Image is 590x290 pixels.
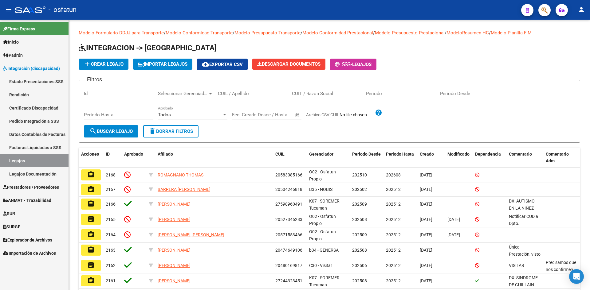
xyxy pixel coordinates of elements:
span: Todos [158,112,171,118]
span: Padrón [3,52,23,59]
datatable-header-cell: Aprobado [122,148,146,168]
span: BARRERA [PERSON_NAME] [158,187,210,192]
span: B35 - NOBIS [309,187,332,192]
span: Borrar Filtros [149,129,193,134]
span: 20571553466 [275,232,302,237]
span: Gerenciador [309,152,333,157]
span: Crear Legajo [84,61,124,67]
span: Notificar CUD a Dpto. Beneficiarios para carga en DITEC y notificacion a SSS. Verificar adjunto d... [509,214,542,282]
span: Seleccionar Gerenciador [158,91,208,96]
mat-icon: assignment [87,200,95,207]
span: 2161 [106,278,116,283]
button: Crear Legajo [79,59,128,70]
span: 202512 [386,278,401,283]
a: Modelo Presupuesto Transporte [234,30,301,36]
span: [DATE] [420,187,432,192]
a: ModeloResumen HC [446,30,489,36]
span: 202512 [386,232,401,237]
mat-icon: cloud_download [202,60,209,68]
datatable-header-cell: Periodo Hasta [383,148,417,168]
a: Modelo Conformidad Transporte [166,30,233,36]
button: Buscar Legajo [84,125,138,137]
span: Buscar Legajo [89,129,133,134]
span: - osfatun [49,3,77,17]
span: 2168 [106,172,116,177]
a: Modelo Presupuesto Prestacional [375,30,445,36]
mat-icon: assignment [87,171,95,178]
span: SURGE [3,223,20,230]
span: 202508 [352,217,367,222]
span: Periodo Desde [352,152,381,157]
datatable-header-cell: CUIL [273,148,307,168]
span: 202608 [386,172,401,177]
span: 20527346283 [275,217,302,222]
span: 2163 [106,248,116,253]
span: 202512 [386,202,401,207]
span: IMPORTAR LEGAJOS [138,61,187,67]
span: DX: AUTISMO EN LA NIÑEZ [509,199,535,211]
span: 20504246818 [275,187,302,192]
mat-icon: person [578,6,585,13]
mat-icon: assignment [87,186,95,193]
input: Fecha fin [262,112,292,118]
span: - [335,62,352,67]
span: 2166 [106,202,116,207]
mat-icon: help [375,109,382,116]
button: IMPORTAR LEGAJOS [133,59,192,70]
span: 202502 [352,187,367,192]
datatable-header-cell: Dependencia [473,148,506,168]
span: Afiliado [158,152,173,157]
span: Archivo CSV CUIL [306,112,340,117]
span: [PERSON_NAME] [158,202,191,207]
span: Comentario [509,152,532,157]
span: VISITAR [509,263,524,268]
span: 202512 [386,187,401,192]
span: K07 - SOREMER Tucuman [309,275,340,287]
button: Open calendar [294,112,301,119]
span: Exportar CSV [202,62,243,67]
mat-icon: assignment [87,215,95,223]
datatable-header-cell: Modificado [445,148,473,168]
span: Única Prestación, visto con Yani [509,245,542,270]
span: 20480169817 [275,263,302,268]
h3: Filtros [84,75,105,84]
span: [DATE] [420,248,432,253]
span: [DATE] [420,172,432,177]
span: K07 - SOREMER Tucuman [309,199,340,211]
span: O02 - Osfatun Propio [309,214,336,226]
datatable-header-cell: Comentario [506,148,543,168]
span: 202512 [386,248,401,253]
span: [DATE] [420,263,432,268]
span: ANMAT - Trazabilidad [3,197,51,204]
span: 2167 [106,187,116,192]
span: Creado [420,152,434,157]
span: Modificado [447,152,470,157]
span: Dependencia [475,152,501,157]
datatable-header-cell: ID [103,148,122,168]
span: 20583085166 [275,172,302,177]
span: [DATE] [420,232,432,237]
span: Periodo Hasta [386,152,414,157]
span: Comentario Adm. [546,152,569,164]
span: Inicio [3,39,19,45]
mat-icon: search [89,127,97,135]
span: [PERSON_NAME] [158,217,191,222]
span: 202508 [352,278,367,283]
span: 2164 [106,232,116,237]
input: Fecha inicio [232,112,257,118]
mat-icon: menu [5,6,12,13]
mat-icon: add [84,60,91,68]
span: Legajos [352,62,372,67]
span: [PERSON_NAME] [158,278,191,283]
datatable-header-cell: Creado [417,148,445,168]
span: 2165 [106,217,116,222]
mat-icon: delete [149,127,156,135]
span: [PERSON_NAME] [158,248,191,253]
span: 202509 [352,202,367,207]
span: [PERSON_NAME] [158,263,191,268]
span: ROMAGNANO THOMAS [158,172,203,177]
span: 202510 [352,172,367,177]
datatable-header-cell: Afiliado [155,148,273,168]
span: 202506 [352,263,367,268]
span: Integración (discapacidad) [3,65,60,72]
